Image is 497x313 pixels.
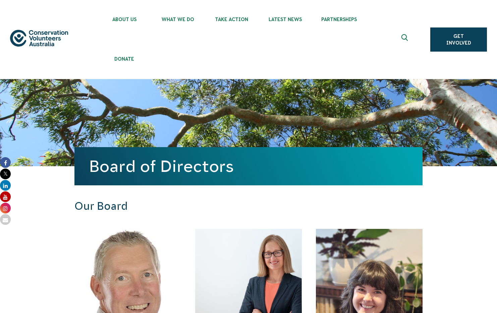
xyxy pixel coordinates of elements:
[98,56,151,62] span: Donate
[151,17,205,22] span: What We Do
[10,30,68,47] img: logo.svg
[205,17,259,22] span: Take Action
[74,200,332,213] h3: Our Board
[401,34,410,45] span: Expand search box
[312,17,366,22] span: Partnerships
[430,27,487,52] a: Get Involved
[89,157,408,175] h1: Board of Directors
[98,17,151,22] span: About Us
[397,32,413,48] button: Expand search box Close search box
[259,17,312,22] span: Latest News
